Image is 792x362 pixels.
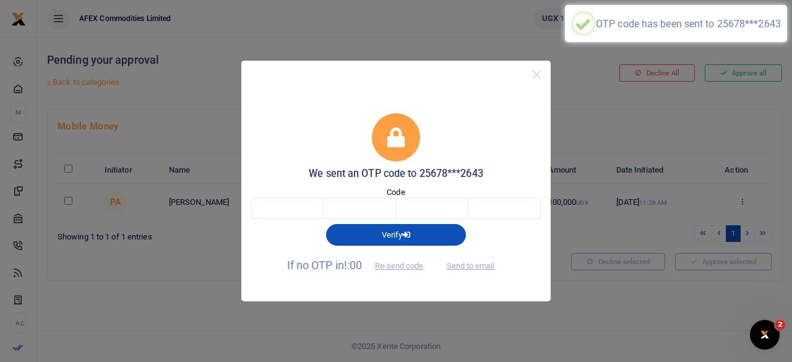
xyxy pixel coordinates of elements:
[251,168,541,180] h5: We sent an OTP code to 25678***2643
[775,320,785,330] span: 2
[528,66,546,84] button: Close
[596,18,781,30] div: OTP code has been sent to 25678***2643
[344,259,362,272] span: !:00
[287,259,434,272] span: If no OTP in
[387,186,405,199] label: Code
[326,224,466,245] button: Verify
[750,320,780,350] iframe: Intercom live chat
